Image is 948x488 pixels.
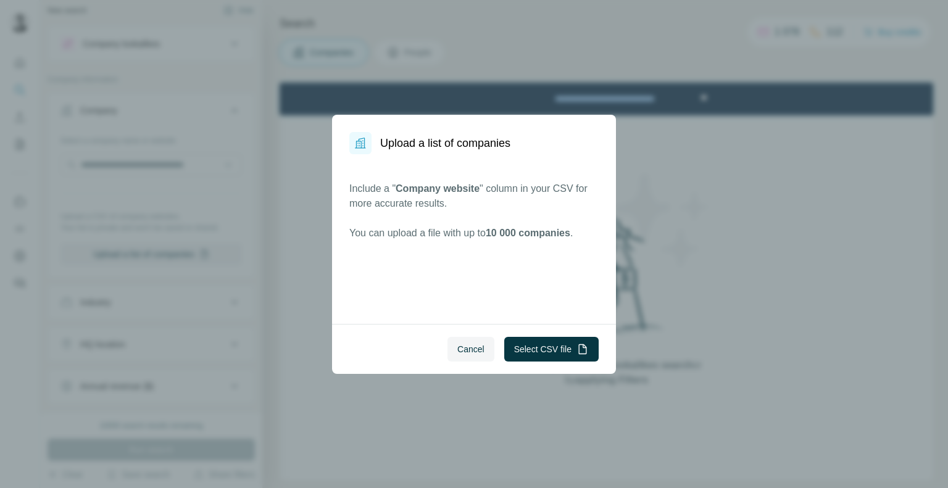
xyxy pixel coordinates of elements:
button: Select CSV file [504,337,599,362]
p: Include a " " column in your CSV for more accurate results. [349,181,599,211]
h1: Upload a list of companies [380,134,510,152]
span: Company website [396,183,480,194]
div: Watch our October Product update [241,2,410,30]
button: Cancel [447,337,494,362]
span: Cancel [457,343,484,355]
p: You can upload a file with up to . [349,226,599,241]
span: 10 000 companies [486,228,570,238]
